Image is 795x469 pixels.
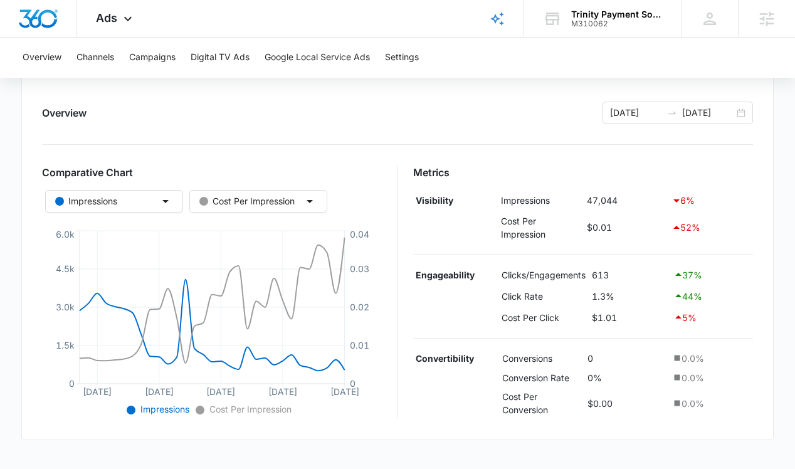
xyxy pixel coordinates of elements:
strong: Convertibility [416,353,474,364]
td: 1.3% [589,285,671,307]
tspan: 0 [69,378,75,389]
td: Impressions [498,190,584,211]
tspan: 1.5k [56,340,75,350]
strong: Visibility [416,195,453,206]
td: 47,044 [584,190,668,211]
button: Digital TV Ads [191,38,250,78]
h2: Overview [42,105,87,120]
td: Cost Per Conversion [499,387,585,419]
td: 613 [589,265,671,286]
button: Campaigns [129,38,176,78]
span: Cost Per Impression [207,404,292,414]
img: website_grey.svg [20,33,30,43]
span: Impressions [138,404,189,414]
div: 0.0 % [671,397,750,410]
input: Start date [610,106,662,120]
tspan: 0.02 [350,302,369,312]
img: logo_orange.svg [20,20,30,30]
span: swap-right [667,108,677,118]
td: 0% [585,368,669,387]
button: Cost Per Impression [189,190,327,213]
td: Cost Per Click [498,307,589,328]
div: 44 % [673,288,750,303]
div: account id [571,19,663,28]
div: Impressions [55,194,117,208]
div: v 4.0.24 [35,20,61,30]
td: $1.01 [589,307,671,328]
h3: Metrics [413,165,754,180]
tspan: 0.04 [350,229,369,240]
tspan: [DATE] [268,386,297,397]
tspan: 6.0k [56,229,75,240]
span: Ads [96,11,117,24]
div: Domain Overview [48,74,112,82]
td: $0.00 [585,387,669,419]
tspan: 3.0k [56,302,75,312]
div: 52 % [671,220,750,235]
div: 37 % [673,267,750,282]
td: Click Rate [498,285,589,307]
div: Domain: [DOMAIN_NAME] [33,33,138,43]
tspan: [DATE] [145,386,174,397]
div: 0.0 % [671,371,750,384]
span: to [667,108,677,118]
td: Conversions [499,349,585,368]
button: Channels [76,38,114,78]
td: $0.01 [584,211,668,244]
button: Google Local Service Ads [265,38,370,78]
td: Conversion Rate [499,368,585,387]
button: Impressions [45,190,183,213]
tspan: [DATE] [83,386,112,397]
tspan: [DATE] [330,386,359,397]
button: Overview [23,38,61,78]
img: tab_keywords_by_traffic_grey.svg [125,73,135,83]
td: 0 [585,349,669,368]
div: account name [571,9,663,19]
input: End date [682,106,734,120]
button: Settings [385,38,419,78]
strong: Engageability [416,270,475,280]
tspan: 0.01 [350,340,369,350]
tspan: 4.5k [56,263,75,274]
div: 5 % [673,310,750,325]
tspan: 0.03 [350,263,369,274]
td: Clicks/Engagements [498,265,589,286]
tspan: 0 [350,378,355,389]
tspan: [DATE] [206,386,235,397]
div: 0.0 % [671,352,750,365]
div: 6 % [671,193,750,208]
img: tab_domain_overview_orange.svg [34,73,44,83]
div: Cost Per Impression [199,194,295,208]
td: Cost Per Impression [498,211,584,244]
h3: Comparative Chart [42,165,382,180]
div: Keywords by Traffic [139,74,211,82]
